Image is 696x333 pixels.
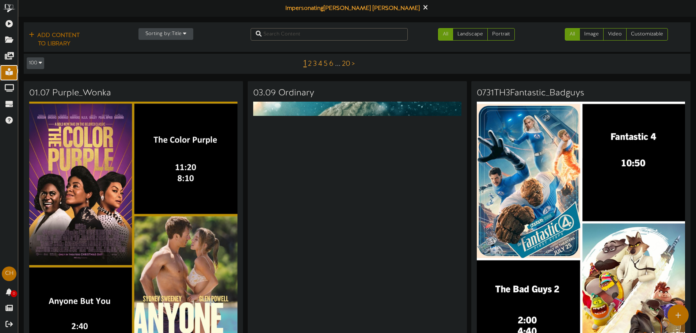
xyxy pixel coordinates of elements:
[253,88,461,98] h3: 03.09 Dune 2
[565,28,580,41] a: All
[308,60,312,68] a: 2
[477,88,685,98] h3: 0717TH2F1-HTTYD
[329,60,334,68] a: 6
[318,60,322,68] a: 4
[2,266,16,281] div: CH
[626,28,668,41] a: Customizable
[27,31,82,49] button: Add Contentto Library
[487,28,515,41] a: Portrait
[438,28,453,41] a: All
[27,57,44,69] button: 100
[138,28,193,40] button: Sorting by:Title
[29,88,237,98] h3: 01.07 Purple_Wonka
[324,60,328,68] a: 5
[579,28,604,41] a: Image
[251,28,408,41] input: Search Content
[11,290,17,297] span: 0
[603,28,627,41] a: Video
[335,60,341,68] a: ...
[453,28,488,41] a: Landscape
[342,60,350,68] a: 20
[352,60,355,68] a: >
[313,60,317,68] a: 3
[303,59,307,68] a: 1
